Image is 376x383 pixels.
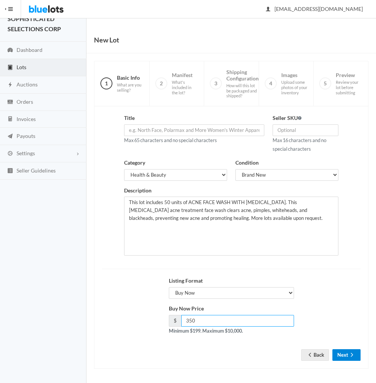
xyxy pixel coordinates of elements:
[266,6,363,12] span: [EMAIL_ADDRESS][DOMAIN_NAME]
[124,137,217,143] small: Max 65 characters and no special characters
[8,15,61,32] strong: SOPHISTICATED SELECTIONS CORP
[169,328,243,334] strong: Minimum $199. Maximum $10,000.
[124,124,264,136] input: e.g. North Face, Polarmax and More Women's Winter Apparel
[124,159,145,167] label: Category
[6,133,14,140] ion-icon: paper plane
[210,77,222,89] span: 3
[6,99,14,106] ion-icon: cash
[306,352,314,359] ion-icon: arrow back
[17,133,35,139] span: Payouts
[124,114,135,123] label: Title
[226,83,259,98] span: How will this lot be packaged and shipped?
[169,304,204,313] label: Buy Now Price
[265,77,277,89] span: 4
[281,80,308,95] span: Upload some photos of your inventory
[169,277,203,285] label: Listing Format
[94,34,119,45] h1: New Lot
[273,137,326,152] small: Max 16 characters and no special characters
[117,74,143,92] span: Basic Info
[100,77,112,89] span: 1
[6,64,14,71] ion-icon: clipboard
[6,116,14,123] ion-icon: calculator
[348,352,356,359] ion-icon: arrow forward
[17,167,56,174] span: Seller Guidelines
[281,72,308,95] span: Images
[319,77,331,89] span: 5
[17,81,38,88] span: Auctions
[264,6,272,13] ion-icon: person
[169,315,181,327] span: $
[181,315,294,327] input: 0
[17,47,42,53] span: Dashboard
[226,69,259,98] span: Shipping Configuration
[172,80,198,95] span: What's included in the lot?
[124,186,152,195] label: Description
[6,168,14,175] ion-icon: list box
[332,349,361,361] button: Nextarrow forward
[6,82,14,89] ion-icon: flash
[17,116,36,122] span: Invoices
[6,47,14,54] ion-icon: speedometer
[336,80,362,95] span: Review your lot before submitting
[17,150,35,156] span: Settings
[155,77,167,89] span: 2
[6,150,14,157] ion-icon: cog
[301,349,329,361] a: arrow backBack
[273,124,338,136] input: Optional
[336,72,362,95] span: Preview
[273,114,302,123] label: Seller SKU
[17,98,33,105] span: Orders
[172,72,198,95] span: Manifest
[117,82,143,92] span: What are you selling?
[235,159,259,167] label: Condition
[17,64,26,70] span: Lots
